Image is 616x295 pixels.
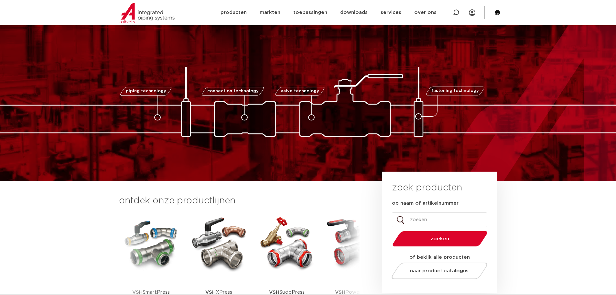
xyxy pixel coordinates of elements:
[126,89,166,93] span: piping technology
[409,236,471,241] span: zoeken
[392,212,487,227] input: zoeken
[205,290,216,295] strong: VSH
[392,181,462,194] h3: zoek producten
[281,89,319,93] span: valve technology
[409,255,470,260] strong: of bekijk alle producten
[390,231,490,247] button: zoeken
[119,194,360,207] h3: ontdek onze productlijnen
[132,290,143,295] strong: VSH
[207,89,258,93] span: connection technology
[410,268,469,273] span: naar product catalogus
[431,89,479,93] span: fastening technology
[392,200,459,207] label: op naam of artikelnummer
[390,263,489,279] a: naar product catalogus
[269,290,279,295] strong: VSH
[335,290,345,295] strong: VSH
